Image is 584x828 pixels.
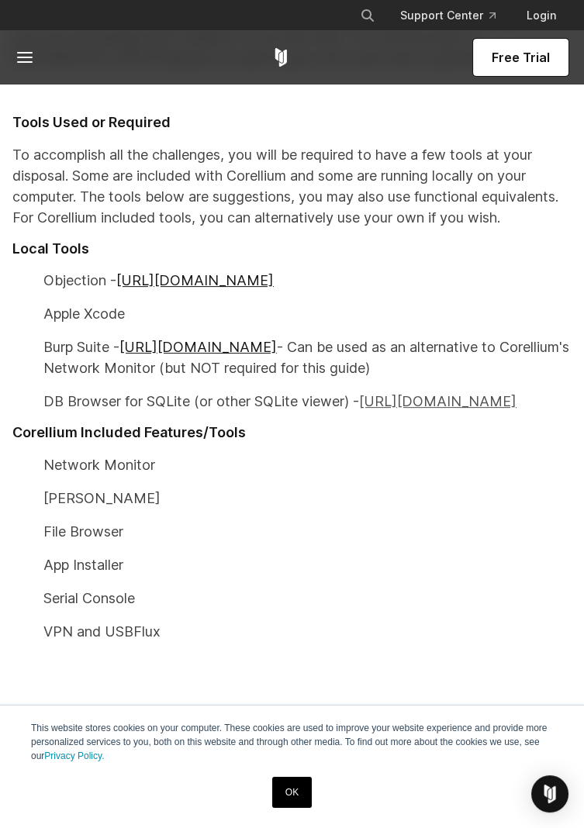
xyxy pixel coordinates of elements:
[514,2,568,29] a: Login
[12,270,572,291] p: Objection -
[12,554,572,575] p: App Installer
[12,454,572,475] p: Network Monitor
[12,521,572,542] p: File Browser
[12,621,572,642] p: VPN and USBFlux
[12,424,572,442] h3: Corellium Included Features/Tools
[12,588,572,609] p: Serial Console
[388,2,508,29] a: Support Center
[44,750,104,761] a: Privacy Policy.
[354,2,382,29] button: Search
[31,721,553,763] p: This website stores cookies on your computer. These cookies are used to improve your website expe...
[531,775,568,812] div: Open Intercom Messenger
[12,114,572,132] h2: Tools Used or Required
[119,339,277,355] a: [URL][DOMAIN_NAME]
[359,393,517,409] a: [URL][DOMAIN_NAME]
[12,488,572,509] p: [PERSON_NAME]
[116,272,274,288] a: [URL][DOMAIN_NAME]
[272,777,312,808] a: OK
[347,2,568,29] div: Navigation Menu
[492,48,550,67] span: Free Trial
[12,144,572,228] p: To accomplish all the challenges, you will be required to have a few tools at your disposal. Some...
[12,240,572,258] h3: Local Tools
[12,391,572,412] p: DB Browser for SQLite (or other SQLite viewer) -
[12,336,572,378] p: Burp Suite - - Can be used as an alternative to Corellium's Network Monitor (but NOT required for...
[473,39,568,76] a: Free Trial
[12,303,572,324] p: Apple Xcode
[271,48,291,67] a: Corellium Home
